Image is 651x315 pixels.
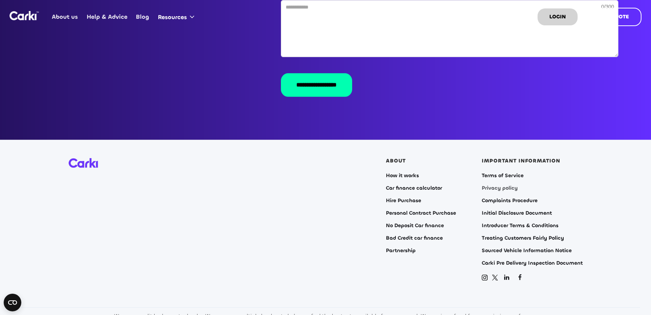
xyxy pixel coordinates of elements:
[482,210,552,216] a: Initial Disclosure Document
[386,210,456,216] a: Personal Contract Purchase
[482,185,518,191] a: Privacy policy
[493,13,533,21] strong: 0161 399 1798
[594,13,629,20] strong: GET A QUOTE
[482,158,560,164] div: IMPORTANT INFORMATION
[482,198,538,204] a: Complaints Procedure
[386,223,444,229] a: No Deposit Car finance
[549,13,566,20] strong: LOGIN
[10,11,39,20] a: home
[48,3,82,31] a: About us
[153,3,202,31] div: Resources
[132,3,153,31] a: Blog
[482,260,583,266] a: Carki Pre Delivery Inspection Document
[82,3,131,31] a: Help & Advice
[482,173,524,179] a: Terms of Service
[158,13,187,21] div: Resources
[386,158,406,164] div: ABOUT
[386,173,419,179] a: How it works
[386,185,442,191] a: Car finance calculator
[489,3,538,31] a: 0161 399 1798
[482,235,564,241] a: Treating Customers Fairly Policy
[69,158,98,168] img: Carki logo
[538,8,578,25] a: LOGIN
[386,198,421,204] a: Hire Purchase
[482,248,572,254] a: Sourced Vehicle Information Notice
[582,8,641,26] a: GET A QUOTE
[482,223,558,229] a: Introducer Terms & Conditions
[386,235,443,241] a: Bad Credit car finance
[10,11,39,20] img: Logo
[4,294,21,311] button: Open CMP widget
[386,248,416,254] a: Partnership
